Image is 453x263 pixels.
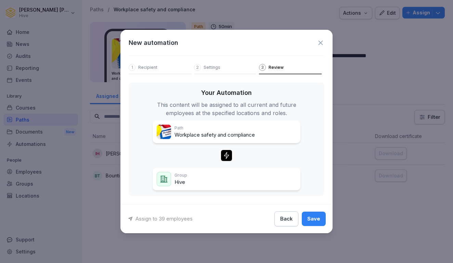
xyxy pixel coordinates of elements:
h1: New automation [129,38,178,47]
p: Hive [174,178,187,186]
p: Settings [204,65,220,70]
p: This content will be assigned to all current and future employees at the specified locations and ... [153,101,300,117]
div: 2 [194,64,201,71]
p: Workplace safety and compliance [174,131,255,139]
div: Back [280,215,293,223]
p: Path [174,125,255,131]
p: Group [174,172,187,178]
button: Back [274,211,298,226]
p: Recipient [138,65,157,70]
div: 3 [259,64,266,71]
button: Save [302,212,326,226]
p: Review [269,65,284,70]
p: Your Automation [201,88,252,97]
p: Assign to 39 employees [135,215,193,223]
div: Save [307,215,320,223]
div: 1 [129,64,135,71]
